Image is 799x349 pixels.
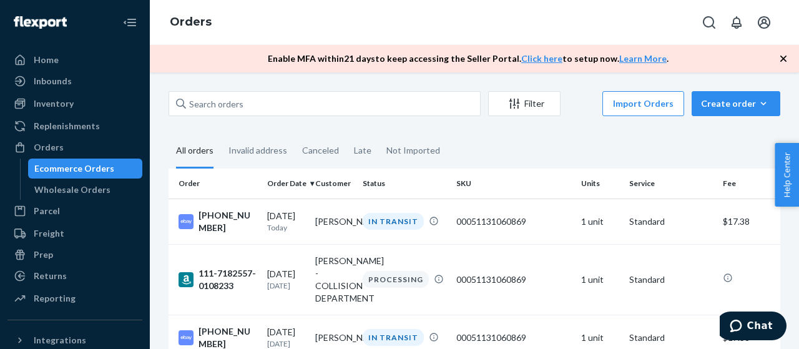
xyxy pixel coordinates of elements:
[7,288,142,308] a: Reporting
[775,143,799,207] button: Help Center
[489,97,560,110] div: Filter
[34,75,72,87] div: Inbounds
[117,10,142,35] button: Close Navigation
[34,205,60,217] div: Parcel
[267,210,305,233] div: [DATE]
[267,338,305,349] p: [DATE]
[28,159,143,179] a: Ecommerce Orders
[7,201,142,221] a: Parcel
[358,169,451,199] th: Status
[169,169,262,199] th: Order
[310,199,358,244] td: [PERSON_NAME]
[363,329,424,346] div: IN TRANSIT
[34,270,67,282] div: Returns
[456,273,571,286] div: 00051131060869
[34,248,53,261] div: Prep
[629,273,713,286] p: Standard
[7,94,142,114] a: Inventory
[354,134,371,167] div: Late
[692,91,780,116] button: Create order
[28,180,143,200] a: Wholesale Orders
[619,53,667,64] a: Learn More
[386,134,440,167] div: Not Imported
[576,199,624,244] td: 1 unit
[456,332,571,344] div: 00051131060869
[363,213,424,230] div: IN TRANSIT
[718,199,793,244] td: $17.38
[14,16,67,29] img: Flexport logo
[267,222,305,233] p: Today
[7,50,142,70] a: Home
[629,332,713,344] p: Standard
[34,334,86,347] div: Integrations
[363,271,429,288] div: PROCESSING
[34,141,64,154] div: Orders
[752,10,777,35] button: Open account menu
[315,178,353,189] div: Customer
[170,15,212,29] a: Orders
[34,292,76,305] div: Reporting
[34,227,64,240] div: Freight
[488,91,561,116] button: Filter
[624,169,718,199] th: Service
[176,134,213,169] div: All orders
[268,52,669,65] p: Enable MFA within 21 days to keep accessing the Seller Portal. to setup now. .
[718,169,793,199] th: Fee
[7,245,142,265] a: Prep
[576,244,624,315] td: 1 unit
[34,120,100,132] div: Replenishments
[576,169,624,199] th: Units
[34,97,74,110] div: Inventory
[629,215,713,228] p: Standard
[521,53,562,64] a: Click here
[267,280,305,291] p: [DATE]
[7,224,142,243] a: Freight
[602,91,684,116] button: Import Orders
[179,267,257,292] div: 111-7182557-0108233
[7,71,142,91] a: Inbounds
[267,268,305,291] div: [DATE]
[451,169,576,199] th: SKU
[720,312,787,343] iframe: Opens a widget where you can chat to one of our agents
[7,116,142,136] a: Replenishments
[34,162,114,175] div: Ecommerce Orders
[34,184,110,196] div: Wholesale Orders
[7,137,142,157] a: Orders
[456,215,571,228] div: 00051131060869
[160,4,222,41] ol: breadcrumbs
[701,97,771,110] div: Create order
[179,209,257,234] div: [PHONE_NUMBER]
[302,134,339,167] div: Canceled
[724,10,749,35] button: Open notifications
[7,266,142,286] a: Returns
[169,91,481,116] input: Search orders
[228,134,287,167] div: Invalid address
[310,244,358,315] td: [PERSON_NAME] - COLLISION DEPARTMENT
[262,169,310,199] th: Order Date
[34,54,59,66] div: Home
[267,326,305,349] div: [DATE]
[697,10,722,35] button: Open Search Box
